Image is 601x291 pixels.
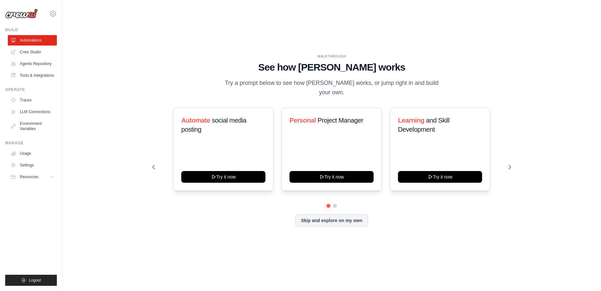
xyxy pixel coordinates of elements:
a: Traces [8,95,57,105]
button: Try it now [181,171,265,183]
div: WALKTHROUGH [152,54,511,59]
a: Tools & Integrations [8,70,57,81]
p: Try a prompt below to see how [PERSON_NAME] works, or jump right in and build your own. [223,78,441,98]
span: Project Manager [318,117,364,124]
span: and Skill Development [398,117,449,133]
a: Automations [8,35,57,46]
span: Resources [20,174,38,179]
div: Manage [5,140,57,146]
button: Try it now [289,171,374,183]
h1: See how [PERSON_NAME] works [152,61,511,73]
img: Logo [5,9,38,19]
div: Build [5,27,57,33]
a: Crew Studio [8,47,57,57]
button: Skip and explore on my own [295,214,368,227]
button: Logout [5,275,57,286]
a: Usage [8,148,57,159]
div: Operate [5,87,57,92]
a: LLM Connections [8,107,57,117]
span: Personal [289,117,316,124]
a: Settings [8,160,57,170]
button: Resources [8,172,57,182]
a: Environment Variables [8,118,57,134]
span: Logout [29,278,41,283]
button: Try it now [398,171,482,183]
span: social media posting [181,117,247,133]
a: Agents Repository [8,59,57,69]
span: Learning [398,117,424,124]
span: Automate [181,117,210,124]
